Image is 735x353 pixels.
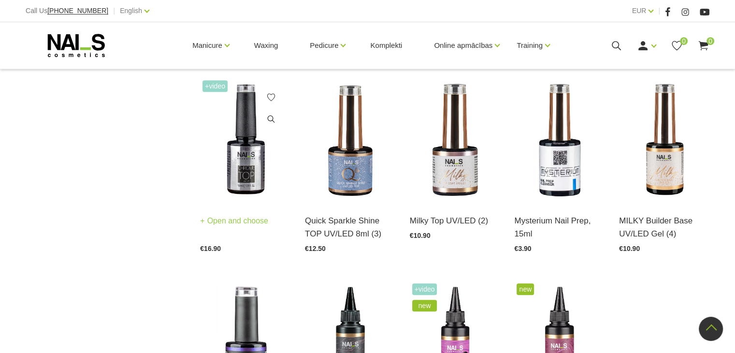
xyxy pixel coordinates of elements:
[410,78,500,202] img: Top coating without a sticky layer with a masking, slightly milky effect. Medium consistency, doe...
[706,37,714,45] span: 0
[113,5,115,17] span: |
[192,26,222,65] a: Manicure
[514,78,605,202] img: High-quality mirror powder for creating gold or silver mirror designs, as well as chameleon and h...
[412,283,437,295] span: +Video
[671,40,683,52] a: 0
[697,40,709,52] a: 0
[305,245,326,252] span: €12.50
[619,214,709,240] a: MILKY Builder Base UV/LED Gel (4)
[514,214,605,240] a: Mysterium Nail Prep, 15ml
[410,214,500,227] a: Milky Top UV/LED (2)
[47,7,108,15] a: [PHONE_NUMBER]
[305,214,395,240] a: Quick Sparkle Shine TOP UV/LED 8ml (3)
[305,78,395,202] img: Top coating without a sticky layer with a glow effect.Available in 3 types:* Starlight – with fin...
[200,245,221,252] span: €16.90
[202,80,228,92] span: +Video
[517,283,534,295] span: new
[514,245,531,252] span: €3.90
[200,78,290,202] img: Top coat without a tacky layer.Provides superb shine and durability. It does not leave stains and...
[680,37,688,45] span: 0
[632,5,647,16] a: EUR
[310,26,338,65] a: Pedicure
[246,22,286,69] a: Waxing
[434,26,492,65] a: Online apmācības
[619,245,640,252] span: €10.90
[412,300,437,311] span: new
[362,22,410,69] a: Komplekti
[517,26,543,65] a: Training
[619,78,709,202] img: Milky Builder Base – a milky-colored base/gel with perfect persistence and excellent self-levelin...
[658,5,660,17] span: |
[410,232,431,239] span: €10.90
[26,5,108,17] div: Call Us
[200,214,268,228] a: Open and choose
[120,5,142,16] a: English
